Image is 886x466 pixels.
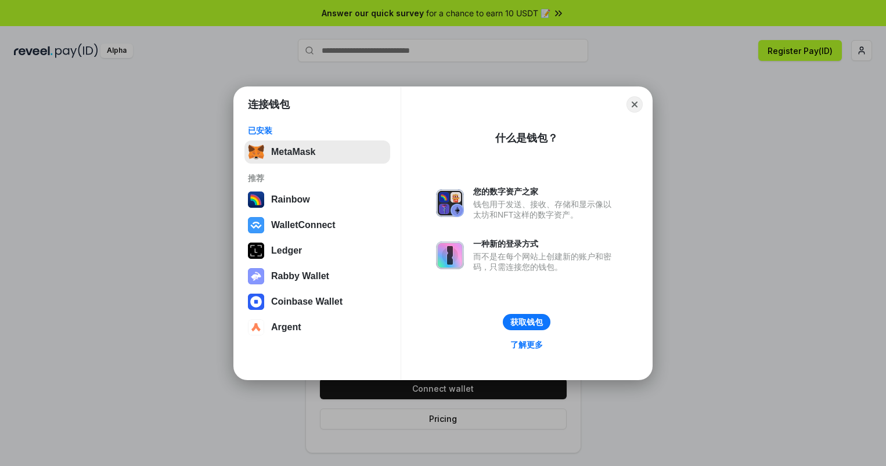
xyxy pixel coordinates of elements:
a: 了解更多 [503,337,550,352]
div: 而不是在每个网站上创建新的账户和密码，只需连接您的钱包。 [473,251,617,272]
img: svg+xml,%3Csvg%20fill%3D%22none%22%20height%3D%2233%22%20viewBox%3D%220%200%2035%2033%22%20width%... [248,144,264,160]
button: 获取钱包 [503,314,550,330]
div: 获取钱包 [510,317,543,327]
div: Coinbase Wallet [271,297,343,307]
div: Rainbow [271,194,310,205]
div: 钱包用于发送、接收、存储和显示像以太坊和NFT这样的数字资产。 [473,199,617,220]
div: MetaMask [271,147,315,157]
h1: 连接钱包 [248,97,290,111]
img: svg+xml,%3Csvg%20width%3D%2228%22%20height%3D%2228%22%20viewBox%3D%220%200%2028%2028%22%20fill%3D... [248,294,264,310]
button: Ledger [244,239,390,262]
div: Rabby Wallet [271,271,329,281]
div: 了解更多 [510,339,543,350]
img: svg+xml,%3Csvg%20width%3D%22120%22%20height%3D%22120%22%20viewBox%3D%220%200%20120%20120%22%20fil... [248,192,264,208]
button: Rabby Wallet [244,265,390,288]
div: Ledger [271,245,302,256]
div: Argent [271,322,301,333]
div: 一种新的登录方式 [473,239,617,249]
div: 已安装 [248,125,387,136]
button: Coinbase Wallet [244,290,390,313]
img: svg+xml,%3Csvg%20xmlns%3D%22http%3A%2F%2Fwww.w3.org%2F2000%2Fsvg%22%20fill%3D%22none%22%20viewBox... [436,189,464,217]
img: svg+xml,%3Csvg%20xmlns%3D%22http%3A%2F%2Fwww.w3.org%2F2000%2Fsvg%22%20fill%3D%22none%22%20viewBox... [436,241,464,269]
button: WalletConnect [244,214,390,237]
div: 什么是钱包？ [495,131,558,145]
img: svg+xml,%3Csvg%20width%3D%2228%22%20height%3D%2228%22%20viewBox%3D%220%200%2028%2028%22%20fill%3D... [248,319,264,335]
button: MetaMask [244,140,390,164]
div: 您的数字资产之家 [473,186,617,197]
button: Rainbow [244,188,390,211]
button: Argent [244,316,390,339]
img: svg+xml,%3Csvg%20xmlns%3D%22http%3A%2F%2Fwww.w3.org%2F2000%2Fsvg%22%20width%3D%2228%22%20height%3... [248,243,264,259]
img: svg+xml,%3Csvg%20width%3D%2228%22%20height%3D%2228%22%20viewBox%3D%220%200%2028%2028%22%20fill%3D... [248,217,264,233]
img: svg+xml,%3Csvg%20xmlns%3D%22http%3A%2F%2Fwww.w3.org%2F2000%2Fsvg%22%20fill%3D%22none%22%20viewBox... [248,268,264,284]
button: Close [626,96,643,113]
div: WalletConnect [271,220,336,230]
div: 推荐 [248,173,387,183]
